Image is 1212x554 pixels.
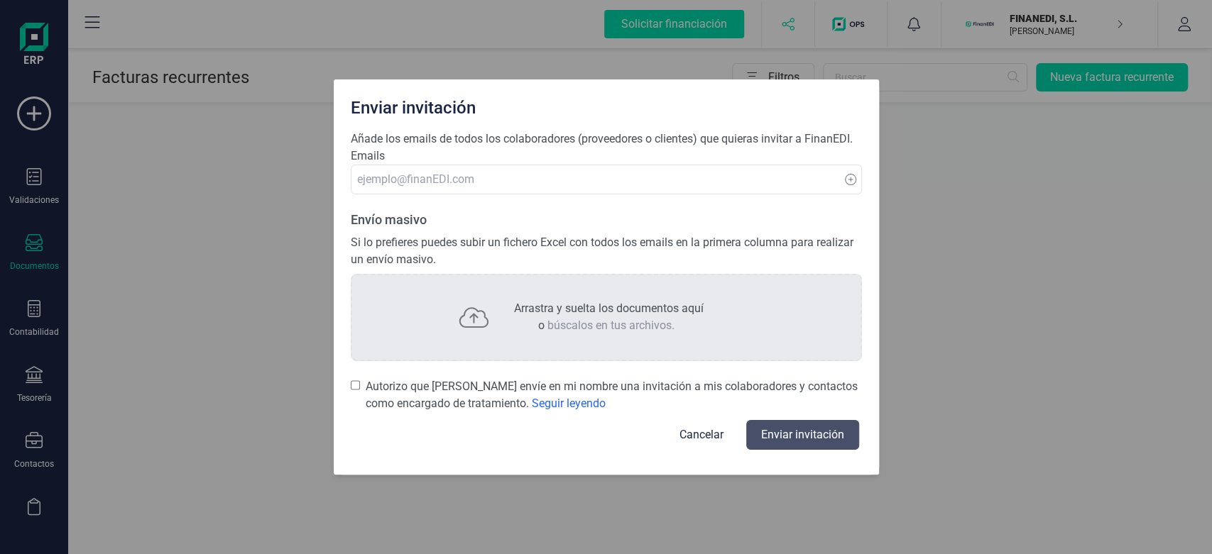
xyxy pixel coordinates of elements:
[351,378,361,392] input: Autorizo que [PERSON_NAME] envíe en mi nombre una invitación a mis colaboradores y contactos como...
[351,211,862,228] p: Envío masivo
[514,301,704,332] span: Arrastra y suelta los documentos aquí o
[351,234,862,268] p: Si lo prefieres puedes subir un fichero Excel con todos los emails en la primera columna para rea...
[746,420,859,450] button: Enviar invitación
[351,165,862,194] input: ejemplo@finanEDI.com
[547,318,675,332] span: búscalos en tus archivos.
[351,131,862,148] p: Añade los emails de todos los colaboradores (proveedores o clientes) que quieras invitar a FinanEDI.
[662,418,741,452] button: Cancelar
[351,149,385,162] span: Emails
[351,274,862,361] div: Arrastra y suelta los documentos aquío búscalos en tus archivos.
[366,378,862,412] span: Autorizo que [PERSON_NAME] envíe en mi nombre una invitación a mis colaboradores y contactos como...
[532,397,606,410] span: Seguir leyendo
[345,91,868,119] div: Enviar invitación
